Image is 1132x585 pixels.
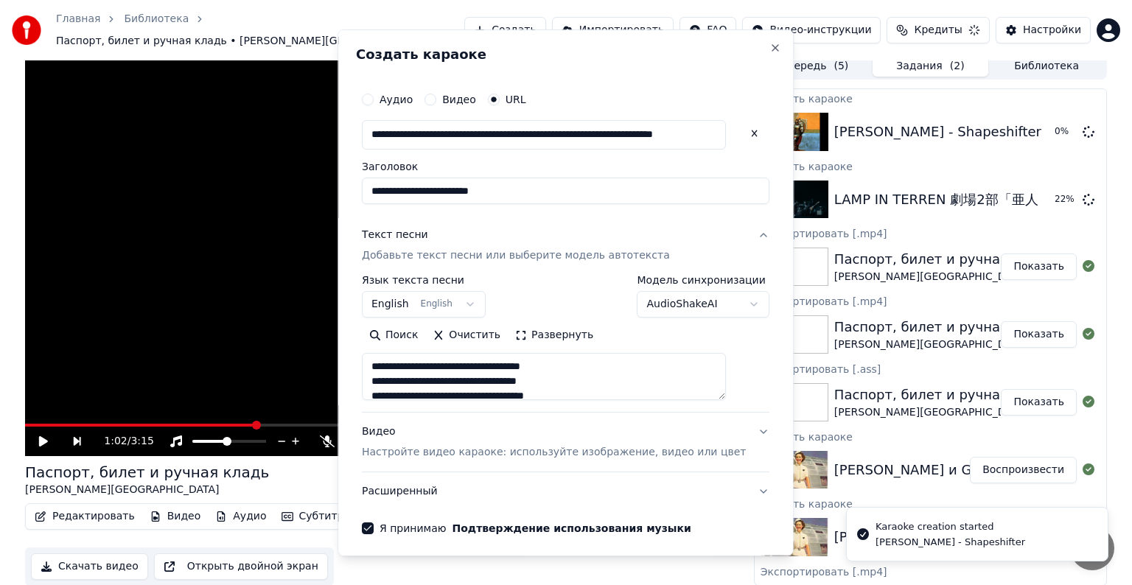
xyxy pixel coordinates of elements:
button: Я принимаю [453,523,691,533]
div: Текст песни [362,228,428,242]
button: Поиск [362,323,425,347]
button: Развернуть [508,323,601,347]
button: Очистить [426,323,509,347]
div: Текст песниДобавьте текст песни или выберите модель автотекста [362,275,769,412]
label: Аудио [380,94,413,105]
p: Добавьте текст песни или выберите модель автотекста [362,248,670,263]
label: Модель синхронизации [637,275,770,285]
label: Заголовок [362,161,769,172]
button: ВидеоНастройте видео караоке: используйте изображение, видео или цвет [362,413,769,472]
p: Настройте видео караоке: используйте изображение, видео или цвет [362,445,746,460]
button: Текст песниДобавьте текст песни или выберите модель автотекста [362,216,769,275]
div: Видео [362,424,746,460]
label: URL [506,94,526,105]
button: Расширенный [362,472,769,511]
label: Видео [442,94,476,105]
label: Язык текста песни [362,275,486,285]
label: Я принимаю [380,523,691,533]
h2: Создать караоке [356,48,775,61]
